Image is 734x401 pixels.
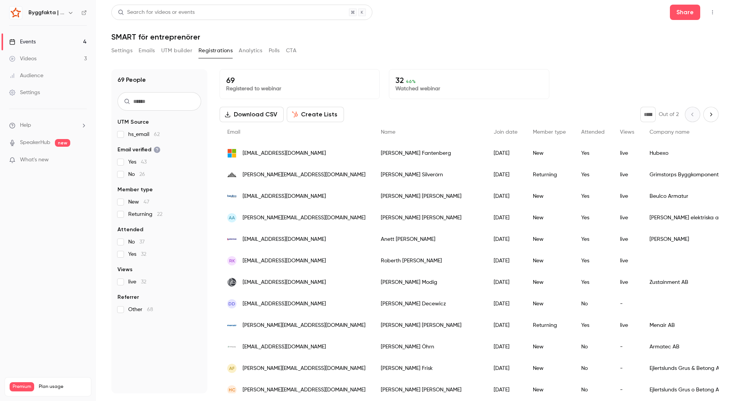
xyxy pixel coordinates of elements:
[128,131,160,138] span: hs_email
[55,139,70,147] span: new
[226,85,373,93] p: Registered to webinar
[494,129,517,135] span: Join date
[373,336,486,358] div: [PERSON_NAME] Öhrn
[243,321,365,330] span: [PERSON_NAME][EMAIL_ADDRESS][DOMAIN_NAME]
[670,5,700,20] button: Share
[525,143,574,164] div: New
[227,192,236,201] img: beulcoarmatur.se
[128,210,162,218] span: Returning
[117,266,132,273] span: Views
[269,45,280,57] button: Polls
[117,293,139,301] span: Referrer
[227,170,236,179] img: gbkab.se
[243,343,326,351] span: [EMAIL_ADDRESS][DOMAIN_NAME]
[227,342,236,351] img: armatec.se
[659,111,679,118] p: Out of 2
[612,207,642,229] div: live
[373,164,486,186] div: [PERSON_NAME] Silverörn
[144,199,149,205] span: 47
[525,315,574,336] div: Returning
[227,235,236,244] img: lambertsson.com
[612,143,642,164] div: live
[117,146,160,154] span: Email verified
[128,250,146,258] span: Yes
[10,7,22,19] img: Byggfakta | Powered by Hubexo
[161,45,192,57] button: UTM builder
[117,118,149,126] span: UTM Source
[9,38,36,46] div: Events
[525,207,574,229] div: New
[117,75,146,85] h1: 69 People
[381,129,395,135] span: Name
[9,121,87,129] li: help-dropdown-opener
[243,214,365,222] span: [PERSON_NAME][EMAIL_ADDRESS][DOMAIN_NAME]
[574,143,612,164] div: Yes
[486,207,525,229] div: [DATE]
[139,239,145,245] span: 37
[128,171,145,178] span: No
[486,143,525,164] div: [DATE]
[373,143,486,164] div: [PERSON_NAME] Fantenberg
[20,121,31,129] span: Help
[373,207,486,229] div: [PERSON_NAME] [PERSON_NAME]
[574,379,612,401] div: No
[612,186,642,207] div: live
[128,278,146,286] span: live
[373,186,486,207] div: [PERSON_NAME] [PERSON_NAME]
[574,336,612,358] div: No
[373,272,486,293] div: [PERSON_NAME] Modig
[287,107,344,122] button: Create Lists
[612,315,642,336] div: live
[525,293,574,315] div: New
[373,229,486,250] div: Anett [PERSON_NAME]
[229,214,235,221] span: AA
[220,107,284,122] button: Download CSV
[243,235,326,244] span: [EMAIL_ADDRESS][DOMAIN_NAME]
[128,306,153,313] span: Other
[373,250,486,272] div: Roberth [PERSON_NAME]
[118,8,195,17] div: Search for videos or events
[39,384,86,390] span: Plan usage
[228,300,235,307] span: DD
[227,278,236,287] img: norden.estate
[612,336,642,358] div: -
[395,76,542,85] p: 32
[574,164,612,186] div: Yes
[141,252,146,257] span: 32
[574,315,612,336] div: Yes
[28,9,64,17] h6: Byggfakta | Powered by Hubexo
[486,186,525,207] div: [DATE]
[78,157,87,164] iframe: Noticeable Trigger
[243,257,326,265] span: [EMAIL_ADDRESS][DOMAIN_NAME]
[486,272,525,293] div: [DATE]
[574,358,612,379] div: No
[147,307,153,312] span: 68
[10,382,34,391] span: Premium
[243,278,326,287] span: [EMAIL_ADDRESS][DOMAIN_NAME]
[574,272,612,293] div: Yes
[243,365,365,373] span: [PERSON_NAME][EMAIL_ADDRESS][DOMAIN_NAME]
[612,358,642,379] div: -
[486,293,525,315] div: [DATE]
[117,226,143,234] span: Attended
[574,186,612,207] div: Yes
[9,89,40,96] div: Settings
[581,129,605,135] span: Attended
[574,207,612,229] div: Yes
[525,186,574,207] div: New
[525,164,574,186] div: Returning
[525,379,574,401] div: New
[650,129,689,135] span: Company name
[486,379,525,401] div: [DATE]
[373,315,486,336] div: [PERSON_NAME] [PERSON_NAME]
[243,171,365,179] span: [PERSON_NAME][EMAIL_ADDRESS][DOMAIN_NAME]
[525,358,574,379] div: New
[141,279,146,285] span: 32
[227,149,236,158] img: live.se
[286,45,296,57] button: CTA
[227,129,240,135] span: Email
[486,250,525,272] div: [DATE]
[574,250,612,272] div: Yes
[141,159,147,165] span: 43
[229,365,235,372] span: AF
